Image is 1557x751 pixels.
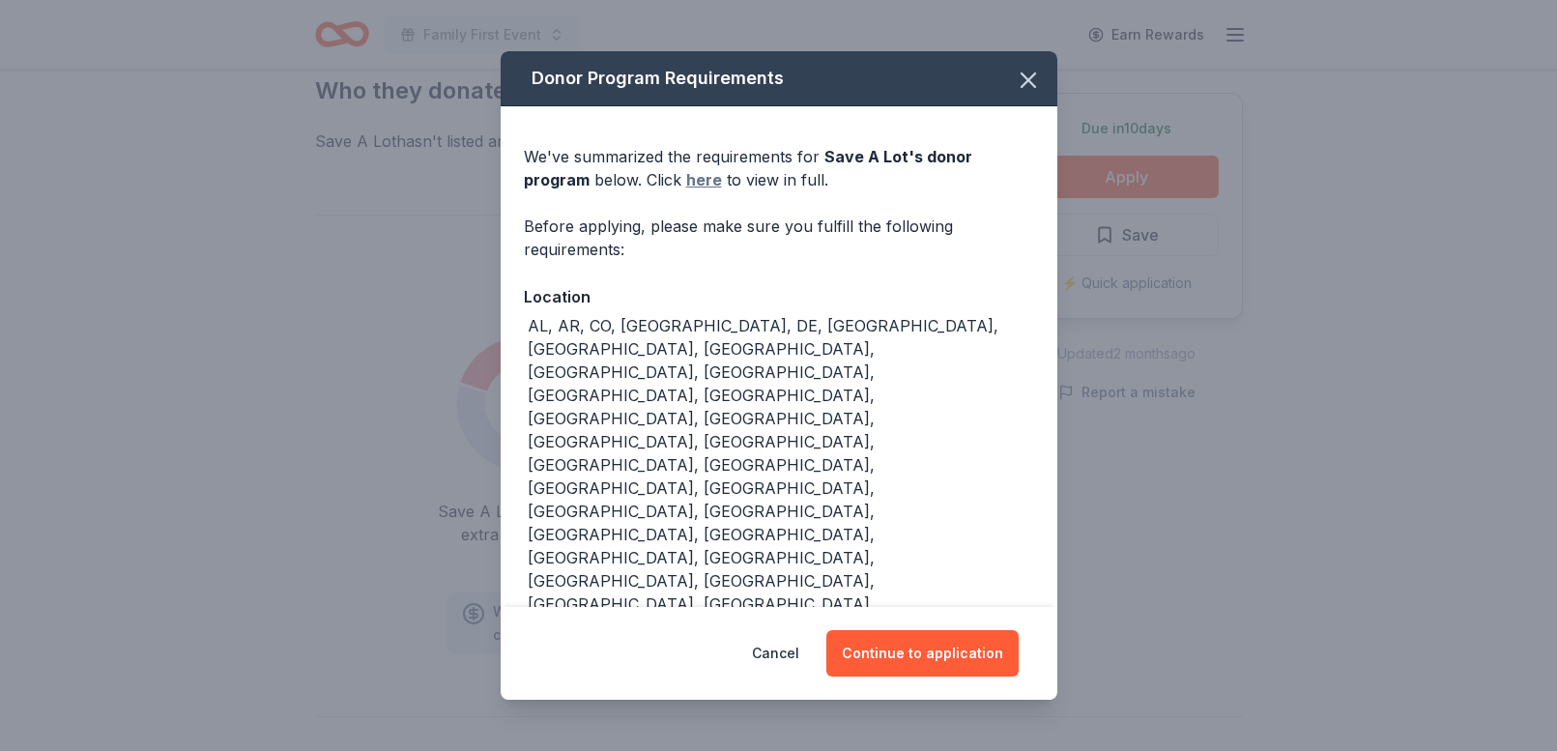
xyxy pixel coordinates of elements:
[524,215,1034,261] div: Before applying, please make sure you fulfill the following requirements:
[501,51,1057,106] div: Donor Program Requirements
[826,630,1019,677] button: Continue to application
[686,168,722,191] a: here
[528,314,1034,639] div: AL, AR, CO, [GEOGRAPHIC_DATA], DE, [GEOGRAPHIC_DATA], [GEOGRAPHIC_DATA], [GEOGRAPHIC_DATA], [GEOG...
[524,145,1034,191] div: We've summarized the requirements for below. Click to view in full.
[752,630,799,677] button: Cancel
[524,284,1034,309] div: Location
